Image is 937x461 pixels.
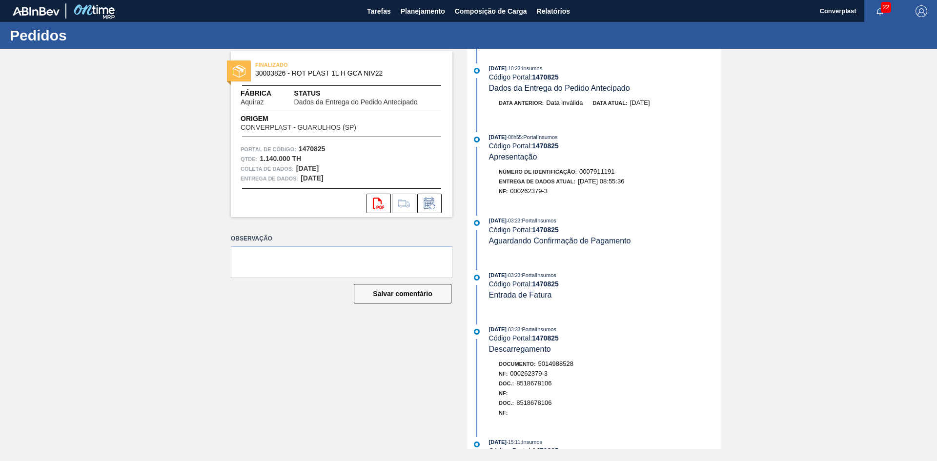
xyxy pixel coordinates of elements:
[401,7,445,15] font: Planejamento
[489,326,507,332] font: [DATE]
[241,176,298,181] font: Entrega de dados:
[474,68,480,74] img: atual
[507,66,508,71] font: -
[489,439,507,445] font: [DATE]
[489,73,532,81] font: Código Portal:
[241,123,356,131] font: CONVERPLAST - GUARULHOS (SP)
[532,73,559,81] font: 1470825
[538,360,573,367] font: 5014988528
[489,334,532,342] font: Código Portal:
[510,187,548,195] font: 000262379-3
[296,164,319,172] font: [DATE]
[508,135,522,140] font: 08h55
[522,65,542,71] font: Insumos
[499,169,577,175] font: Número de identificação:
[417,194,442,213] div: Informar alteração no pedido
[508,218,520,223] font: 03:23
[455,7,527,15] font: Composição de Carga
[499,100,544,106] font: Data anterior:
[520,218,522,223] font: :
[630,99,650,106] font: [DATE]
[241,156,256,162] font: Qtde
[507,218,508,223] font: -
[578,178,624,185] font: [DATE] 08:55:36
[489,447,532,455] font: Código Portal:
[294,89,321,97] font: Status
[532,334,559,342] font: 1470825
[522,439,542,445] font: Insumos
[916,5,927,17] img: Sair
[241,89,271,97] font: Fábrica
[367,7,391,15] font: Tarefas
[489,226,532,234] font: Código Portal:
[499,361,536,367] font: Documento:
[499,188,508,194] font: NF:
[522,272,556,278] font: PortalInsumos
[507,327,508,332] font: -
[301,174,323,182] font: [DATE]
[532,280,559,288] font: 1470825
[499,400,514,406] font: Doc.:
[820,7,856,15] font: Converplast
[489,291,552,299] font: Entrada de Fatura
[241,115,268,122] font: Origem
[499,390,508,396] font: NF:
[241,98,264,106] font: Aquiraz
[489,237,631,245] font: Aguardando Confirmação de Pagamento
[499,410,508,416] font: NF:
[520,326,522,332] font: :
[474,275,480,281] img: atual
[522,218,556,223] font: PortalInsumos
[579,168,614,175] font: 0007911191
[231,235,272,242] font: Observação
[507,440,508,445] font: -
[489,65,507,71] font: [DATE]
[256,156,258,162] font: :
[537,7,570,15] font: Relatórios
[532,447,559,455] font: 1470825
[532,226,559,234] font: 1470825
[546,99,583,106] font: Data inválida
[474,137,480,142] img: atual
[489,84,630,92] font: Dados da Entrega do Pedido Antecipado
[516,380,551,387] font: 8518678106
[474,329,480,335] img: atual
[489,218,507,223] font: [DATE]
[864,4,896,18] button: Notificações
[592,100,627,106] font: Data atual:
[13,7,60,16] img: TNhmsLtSVTkK8tSr43FrP2fwEKptu5GPRR3wAAAABJRU5ErkJggg==
[489,272,507,278] font: [DATE]
[532,142,559,150] font: 1470825
[489,134,507,140] font: [DATE]
[255,69,383,77] font: 30003826 - ROT PLAST 1L H GCA NIV22
[520,272,522,278] font: :
[392,194,416,213] div: Ir para Composição de Carga
[507,273,508,278] font: -
[499,381,514,386] font: Doc.:
[508,273,520,278] font: 03:23
[508,66,520,71] font: 10:23
[508,440,520,445] font: 15:11
[883,4,889,11] font: 22
[520,439,522,445] font: :
[508,327,520,332] font: 03:23
[516,399,551,406] font: 8518678106
[489,280,532,288] font: Código Portal:
[507,135,508,140] font: -
[367,194,391,213] div: Abrir arquivo PDF
[510,370,548,377] font: 000262379-3
[241,166,294,172] font: Coleta de dados:
[299,145,326,153] font: 1470825
[499,371,508,377] font: NF:
[241,146,296,152] font: Portal de Código:
[499,179,575,184] font: Entrega de dados Atual:
[489,153,537,161] font: Apresentação
[10,27,67,43] font: Pedidos
[255,70,432,77] span: 30003826 - ROT PLAST 1L H GCA NIV22
[233,65,245,78] img: status
[523,134,557,140] font: PortalInsumos
[373,290,432,298] font: Salvar comentário
[522,326,556,332] font: PortalInsumos
[489,345,551,353] font: Descarregamento
[520,65,522,71] font: :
